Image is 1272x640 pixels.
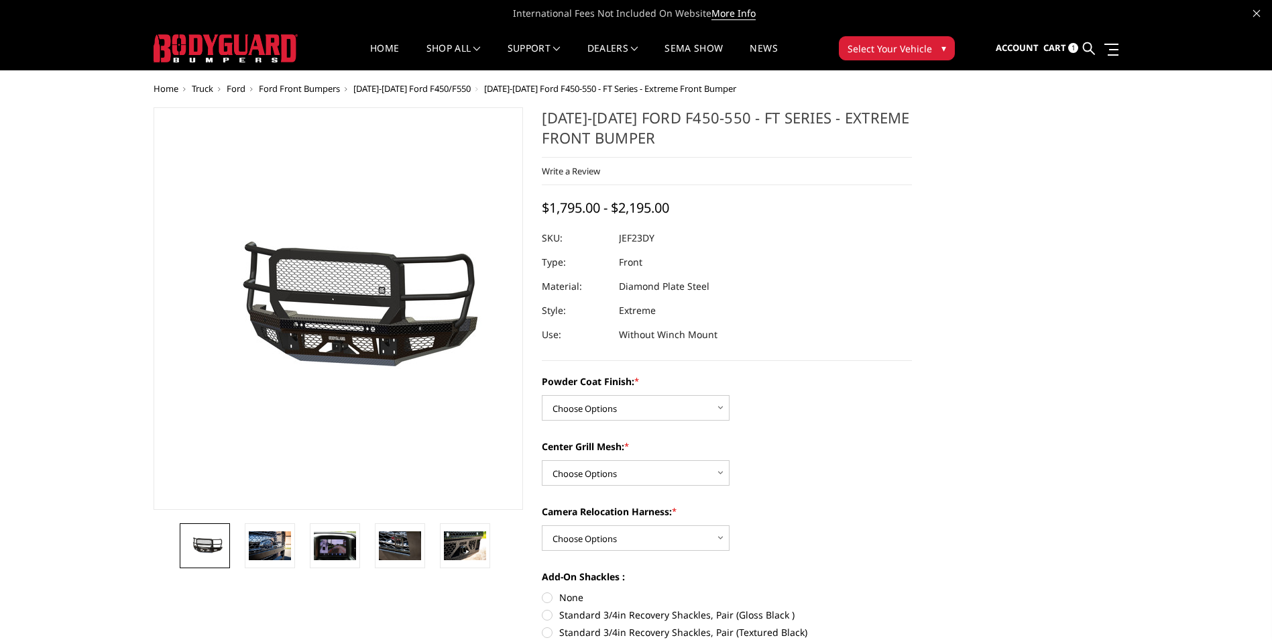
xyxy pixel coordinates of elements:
a: Write a Review [542,165,600,177]
span: 1 [1068,43,1078,53]
label: Camera Relocation Harness: [542,504,912,519]
dt: Type: [542,250,609,274]
img: 2023-2025 Ford F450-550 - FT Series - Extreme Front Bumper [249,531,291,559]
label: Standard 3/4in Recovery Shackles, Pair (Textured Black) [542,625,912,639]
dt: SKU: [542,226,609,250]
h1: [DATE]-[DATE] Ford F450-550 - FT Series - Extreme Front Bumper [542,107,912,158]
dd: Without Winch Mount [619,323,717,347]
img: Clear View Camera: Relocate your front camera and keep the functionality completely. [314,531,356,559]
a: [DATE]-[DATE] Ford F450/F550 [353,83,471,95]
dd: Front [619,250,642,274]
a: Truck [192,83,213,95]
dt: Material: [542,274,609,299]
a: shop all [426,44,481,70]
span: ▾ [941,41,946,55]
a: Home [154,83,178,95]
img: 2023-2025 Ford F450-550 - FT Series - Extreme Front Bumper [379,531,421,559]
a: Cart 1 [1043,30,1078,66]
dt: Style: [542,299,609,323]
label: Powder Coat Finish: [542,374,912,388]
span: Select Your Vehicle [848,42,932,56]
dt: Use: [542,323,609,347]
a: Account [996,30,1039,66]
span: Account [996,42,1039,54]
a: Home [370,44,399,70]
img: 2023-2025 Ford F450-550 - FT Series - Extreme Front Bumper [184,536,226,555]
button: Select Your Vehicle [839,36,955,60]
label: Center Grill Mesh: [542,439,912,454]
label: Standard 3/4in Recovery Shackles, Pair (Gloss Black ) [542,608,912,622]
label: None [542,590,912,604]
span: Cart [1043,42,1066,54]
span: $1,795.00 - $2,195.00 [542,199,669,217]
a: More Info [711,7,756,20]
a: SEMA Show [664,44,723,70]
label: Add-On Shackles : [542,570,912,584]
dd: Extreme [619,299,656,323]
a: Ford Front Bumpers [259,83,340,95]
a: Dealers [587,44,638,70]
a: Ford [227,83,245,95]
dd: Diamond Plate Steel [619,274,709,299]
a: 2023-2025 Ford F450-550 - FT Series - Extreme Front Bumper [154,107,524,510]
img: BODYGUARD BUMPERS [154,34,298,62]
span: [DATE]-[DATE] Ford F450-550 - FT Series - Extreme Front Bumper [484,83,736,95]
iframe: Chat Widget [1205,576,1272,640]
a: Support [508,44,561,70]
a: News [750,44,777,70]
dd: JEF23DY [619,226,654,250]
img: 2023-2025 Ford F450-550 - FT Series - Extreme Front Bumper [444,531,486,559]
